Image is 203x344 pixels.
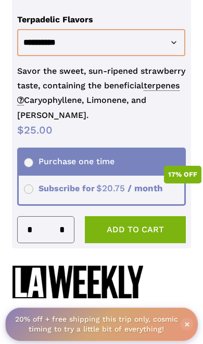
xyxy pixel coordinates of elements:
span: $ [17,124,24,136]
span: / month [128,183,163,193]
img: La Weekly Logo [12,265,143,299]
span: Subscribe for [24,183,163,209]
label: Terpadelic Flavors [17,15,93,24]
span: terpenes [17,81,180,105]
strong: 20% off + free shipping this trip only, cosmic timing to try a little bit of everything! [15,315,178,334]
button: Add to cart [85,216,185,243]
p: Savor the sweet, sun-ripened strawberry taste, containing the beneficial Caryophyllene, Limonene,... [17,64,185,123]
span: $ [96,183,102,193]
input: Product quantity [36,217,56,243]
span: 20.75 [96,183,125,193]
bdi: 25.00 [17,124,53,136]
span: × [181,318,193,330]
span: Purchase one time [24,156,115,166]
